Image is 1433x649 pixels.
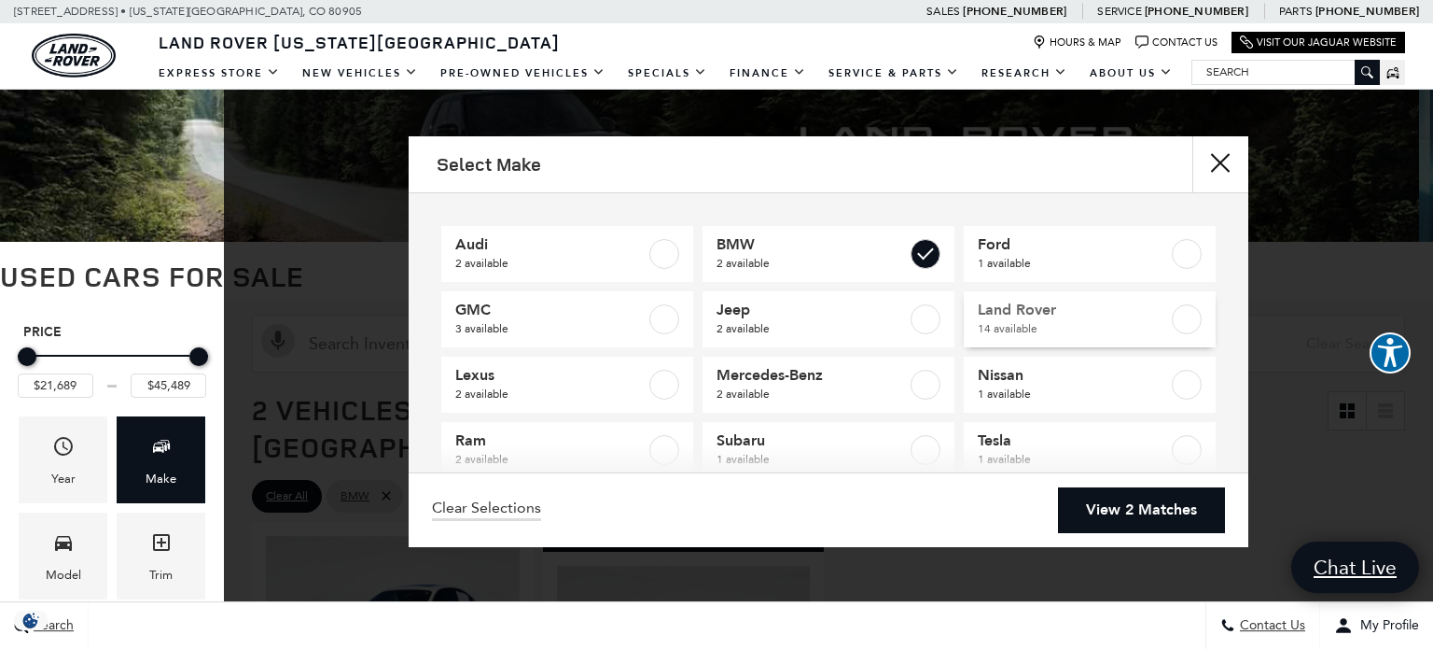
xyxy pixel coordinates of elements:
span: 1 available [978,450,1168,469]
span: 2 available [716,385,907,403]
span: 2 available [455,385,646,403]
a: Finance [718,57,817,90]
a: [PHONE_NUMBER] [1145,4,1248,19]
a: Subaru1 available [703,422,954,478]
nav: Main Navigation [147,57,1184,90]
span: Service [1097,5,1141,18]
span: Make [150,430,173,469]
a: Mercedes-Benz2 available [703,357,954,413]
a: View 2 Matches [1058,487,1225,533]
span: Sales [926,5,960,18]
span: GMC [455,301,646,319]
button: Open user profile menu [1320,602,1433,649]
div: Model [46,565,81,586]
a: Land Rover14 available [964,291,1216,347]
a: BMW2 available [703,226,954,282]
a: [PHONE_NUMBER] [1315,4,1419,19]
div: YearYear [19,416,107,503]
a: Visit Our Jaguar Website [1240,35,1397,49]
div: TrimTrim [117,513,205,600]
div: Minimum Price [18,347,36,366]
span: 2 available [455,450,646,469]
aside: Accessibility Help Desk [1370,332,1411,377]
a: Jeep2 available [703,291,954,347]
a: Clear Selections [432,499,541,521]
span: 1 available [978,254,1168,273]
span: Jeep [716,301,907,319]
h5: Price [23,324,201,341]
div: ModelModel [19,513,107,600]
span: Land Rover [978,301,1168,319]
div: MakeMake [117,416,205,503]
span: 3 available [455,319,646,338]
a: Specials [617,57,718,90]
a: Ford1 available [964,226,1216,282]
a: Research [970,57,1078,90]
span: 14 available [978,319,1168,338]
span: Mercedes-Benz [716,366,907,385]
span: 2 available [716,319,907,338]
button: Explore your accessibility options [1370,332,1411,374]
a: New Vehicles [291,57,429,90]
a: GMC3 available [441,291,693,347]
a: Service & Parts [817,57,970,90]
div: Privacy Settings [9,611,52,630]
a: land-rover [32,34,116,78]
a: Ram2 available [441,422,693,478]
a: Nissan1 available [964,357,1216,413]
a: [PHONE_NUMBER] [963,4,1066,19]
h2: Select Make [437,154,541,175]
div: Trim [149,565,173,586]
span: Tesla [978,431,1168,450]
span: Ford [978,235,1168,254]
a: Lexus2 available [441,357,693,413]
div: Maximum Price [189,347,208,366]
a: Tesla1 available [964,422,1216,478]
span: Model [52,527,75,565]
a: Chat Live [1291,542,1419,593]
a: Hours & Map [1033,35,1121,49]
span: 2 available [455,254,646,273]
span: BMW [716,235,907,254]
span: 1 available [716,450,907,469]
input: Minimum [18,374,93,398]
a: Contact Us [1135,35,1217,49]
div: Make [146,469,176,489]
span: Nissan [978,366,1168,385]
div: Price [18,341,206,398]
a: Pre-Owned Vehicles [429,57,617,90]
input: Maximum [131,374,206,398]
span: Lexus [455,366,646,385]
span: Parts [1279,5,1313,18]
span: My Profile [1353,618,1419,634]
input: Search [1192,61,1379,83]
img: Land Rover [32,34,116,78]
span: Ram [455,431,646,450]
span: Land Rover [US_STATE][GEOGRAPHIC_DATA] [159,31,560,53]
span: Year [52,430,75,469]
a: About Us [1078,57,1184,90]
span: 2 available [716,254,907,273]
span: Audi [455,235,646,254]
a: EXPRESS STORE [147,57,291,90]
div: Year [51,469,76,489]
span: Trim [150,527,173,565]
a: Land Rover [US_STATE][GEOGRAPHIC_DATA] [147,31,571,53]
span: Contact Us [1235,618,1305,634]
span: 1 available [978,385,1168,403]
a: Audi2 available [441,226,693,282]
button: close [1192,136,1248,192]
a: [STREET_ADDRESS] • [US_STATE][GEOGRAPHIC_DATA], CO 80905 [14,5,362,18]
span: Subaru [716,431,907,450]
span: Chat Live [1304,555,1406,580]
